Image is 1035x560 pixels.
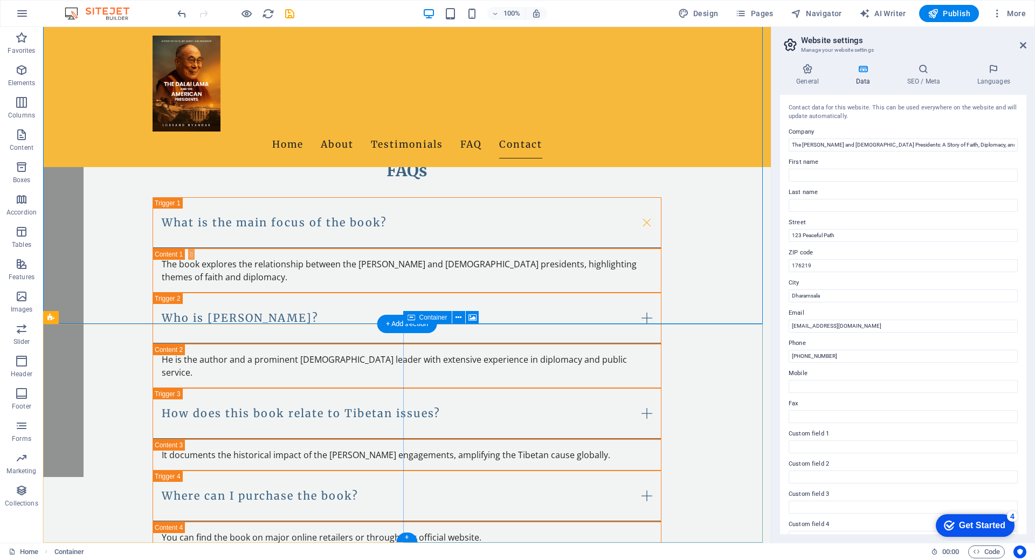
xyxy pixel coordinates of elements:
label: Phone [789,337,1018,350]
button: Publish [919,5,979,22]
h2: Website settings [801,36,1026,45]
label: Mobile [789,367,1018,380]
label: ZIP code [789,246,1018,259]
p: Slider [13,337,30,346]
i: Reload page [262,8,274,20]
p: Header [11,370,32,378]
p: Features [9,273,34,281]
i: On resize automatically adjust zoom level to fit chosen device. [532,9,541,18]
p: Tables [12,240,31,249]
nav: breadcrumb [54,545,85,558]
label: Email [789,307,1018,320]
p: Content [10,143,33,152]
span: AI Writer [859,8,906,19]
label: Custom field 2 [789,458,1018,471]
div: Contact data for this website. This can be used everywhere on the website and will update automat... [789,103,1018,121]
div: 4 [80,2,91,13]
a: Click to cancel selection. Double-click to open Pages [9,545,38,558]
img: Editor Logo [62,7,143,20]
label: City [789,276,1018,289]
button: reload [261,7,274,20]
button: save [283,7,296,20]
div: Design (Ctrl+Alt+Y) [674,5,723,22]
p: Accordion [6,208,37,217]
div: + [396,533,417,542]
span: Design [678,8,719,19]
p: Forms [12,434,31,443]
p: Images [11,305,33,314]
label: First name [789,156,1018,169]
p: Favorites [8,46,35,55]
label: Last name [789,186,1018,199]
h3: Manage your website settings [801,45,1005,55]
label: Custom field 4 [789,518,1018,531]
label: Street [789,216,1018,229]
span: Navigator [791,8,842,19]
button: Design [674,5,723,22]
span: Code [973,545,1000,558]
span: 00 00 [942,545,959,558]
div: Get Started [32,12,78,22]
button: undo [175,7,188,20]
p: Elements [8,79,36,87]
span: Click to select. Double-click to edit [54,545,85,558]
span: : [950,548,951,556]
h6: 100% [503,7,521,20]
i: Undo: Change preview image (Ctrl+Z) [176,8,188,20]
span: Publish [928,8,970,19]
h4: SEO / Meta [891,64,961,86]
span: Container [419,314,447,321]
button: More [988,5,1030,22]
span: More [992,8,1026,19]
div: Get Started 4 items remaining, 20% complete [9,5,87,28]
button: Pages [731,5,777,22]
p: Marketing [6,467,36,475]
h4: Data [839,64,891,86]
button: Usercentrics [1013,545,1026,558]
p: Columns [8,111,35,120]
p: Collections [5,499,38,508]
button: Navigator [786,5,846,22]
button: 100% [487,7,526,20]
h4: General [780,64,839,86]
label: Fax [789,397,1018,410]
span: Pages [735,8,773,19]
label: Company [789,126,1018,139]
i: Save (Ctrl+S) [284,8,296,20]
label: Custom field 1 [789,427,1018,440]
div: + Add section [377,315,437,333]
button: Code [968,545,1005,558]
button: AI Writer [855,5,910,22]
button: Click here to leave preview mode and continue editing [240,7,253,20]
p: Boxes [13,176,31,184]
h6: Session time [931,545,960,558]
p: Footer [12,402,31,411]
label: Custom field 3 [789,488,1018,501]
h4: Languages [961,64,1026,86]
